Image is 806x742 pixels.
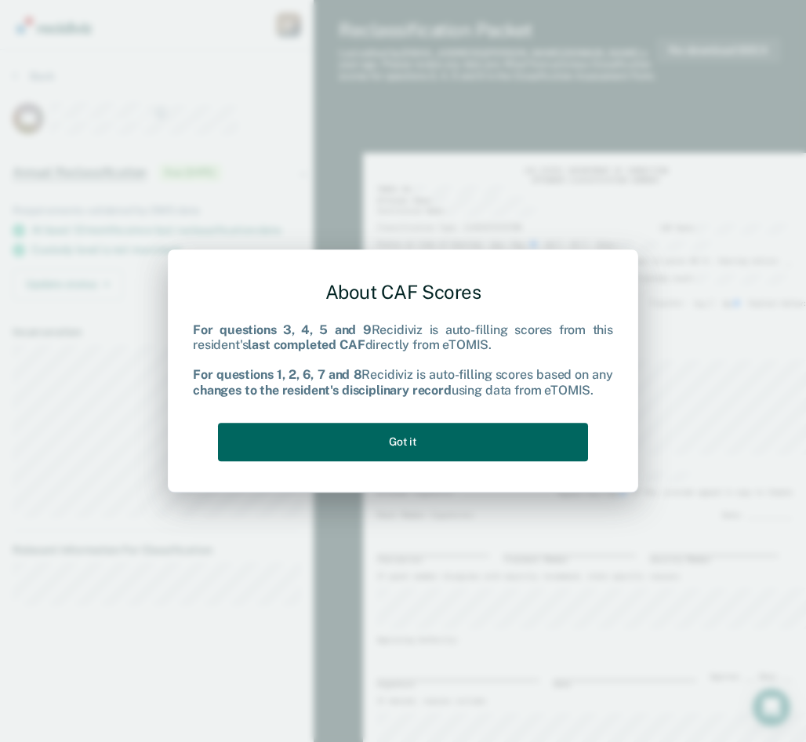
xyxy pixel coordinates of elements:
[193,368,361,383] b: For questions 1, 2, 6, 7 and 8
[248,337,365,352] b: last completed CAF
[218,423,588,461] button: Got it
[193,268,613,316] div: About CAF Scores
[193,383,452,398] b: changes to the resident's disciplinary record
[193,322,372,337] b: For questions 3, 4, 5 and 9
[193,322,613,398] div: Recidiviz is auto-filling scores from this resident's directly from eTOMIS. Recidiviz is auto-fil...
